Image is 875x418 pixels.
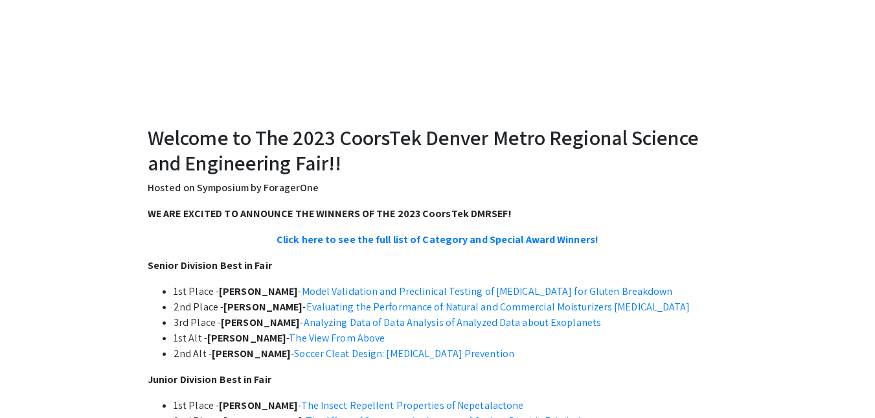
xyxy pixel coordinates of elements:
[221,316,300,329] strong: [PERSON_NAME]
[302,284,673,298] a: Model Validation and Preclinical Testing of [MEDICAL_DATA] for Gluten Breakdown
[174,299,727,315] li: 2nd Place - -
[174,398,727,413] li: 1st Place - -
[174,346,727,362] li: 2nd Alt - -
[306,300,690,314] a: Evaluating the Performance of Natural and Commercial Moisturizers [MEDICAL_DATA]
[148,207,512,220] strong: WE ARE EXCITED TO ANNOUNCE THE WINNERS OF THE 2023 CoorsTek DMRSEF!
[207,331,286,345] strong: [PERSON_NAME]
[10,360,55,408] iframe: Chat
[223,300,302,314] strong: [PERSON_NAME]
[174,284,727,299] li: 1st Place - -
[148,373,271,386] strong: Junior Division Best in Fair
[174,331,727,346] li: 1st Alt - -
[219,284,298,298] strong: [PERSON_NAME]
[148,259,272,272] strong: Senior Division Best in Fair
[219,399,298,412] strong: [PERSON_NAME]
[174,315,727,331] li: 3rd Place - -
[148,125,727,175] h2: Welcome to The 2023 CoorsTek Denver Metro Regional Science and Engineering Fair!!
[212,347,291,360] strong: [PERSON_NAME]
[304,316,602,329] a: Analyzing Data of Data Analysis of Analyzed Data about Exoplanets
[301,399,524,412] a: The Insect Repellent Properties of Nepetalactone
[148,180,727,196] p: Hosted on Symposium by ForagerOne
[294,347,514,360] a: Soccer Cleat Design: [MEDICAL_DATA] Prevention
[289,331,385,345] a: The View From Above
[277,233,598,246] a: Click here to see the full list of Category and Special Award Winners!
